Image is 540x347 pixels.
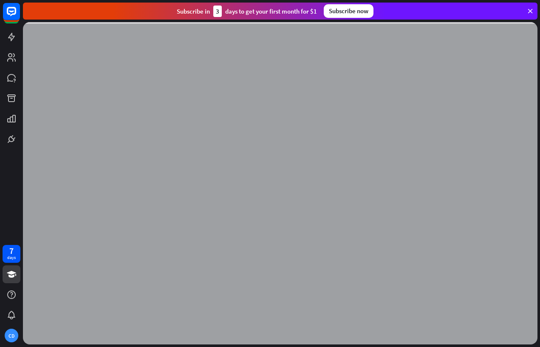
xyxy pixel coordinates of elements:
[213,6,222,17] div: 3
[3,245,20,263] a: 7 days
[5,329,18,342] div: CD
[324,4,373,18] div: Subscribe now
[7,255,16,261] div: days
[9,247,14,255] div: 7
[177,6,317,17] div: Subscribe in days to get your first month for $1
